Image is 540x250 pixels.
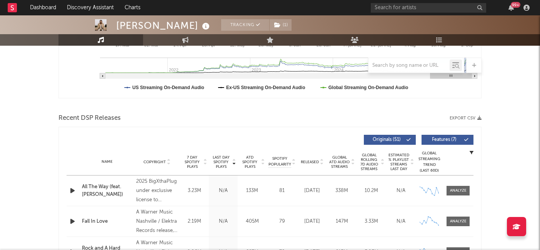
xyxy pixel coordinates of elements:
[511,2,520,8] div: 99 +
[508,5,514,11] button: 99+
[268,156,291,167] span: Spotify Popularity
[358,187,384,195] div: 10.2M
[368,63,450,69] input: Search by song name or URL
[182,218,207,225] div: 2.19M
[328,85,408,90] text: Global Streaming On-Demand Audio
[268,218,295,225] div: 79
[211,187,236,195] div: N/A
[58,114,121,123] span: Recent DSP Releases
[82,218,132,225] a: Fall In Love
[329,155,350,169] span: Global ATD Audio Streams
[388,153,409,171] span: Estimated % Playlist Streams Last Day
[329,218,355,225] div: 147M
[301,160,319,164] span: Released
[211,218,236,225] div: N/A
[269,19,292,31] span: ( 1 )
[226,85,305,90] text: Ex-US Streaming On-Demand Audio
[116,19,212,32] div: [PERSON_NAME]
[358,218,384,225] div: 3.33M
[371,3,486,13] input: Search for artists
[221,19,269,31] button: Tracking
[299,218,325,225] div: [DATE]
[240,218,265,225] div: 405M
[422,135,473,145] button: Features(7)
[82,159,132,165] div: Name
[211,155,231,169] span: Last Day Spotify Plays
[299,187,325,195] div: [DATE]
[364,135,416,145] button: Originals(51)
[450,116,482,121] button: Export CSV
[358,153,380,171] span: Global Rolling 7D Audio Streams
[136,177,178,205] div: 2025 BigXthaPlug under exclusive license to UnitedMasters LLC
[182,187,207,195] div: 3.23M
[369,137,404,142] span: Originals ( 51 )
[240,187,265,195] div: 133M
[143,160,166,164] span: Copyright
[388,187,414,195] div: N/A
[268,187,295,195] div: 81
[329,187,355,195] div: 338M
[270,19,292,31] button: (1)
[136,208,178,235] div: A Warner Music Nashville / Elektra Records release, © 2023 Elektra Records LLC
[82,183,132,198] a: All The Way (feat. [PERSON_NAME])
[182,155,202,169] span: 7 Day Spotify Plays
[388,218,414,225] div: N/A
[418,151,441,174] div: Global Streaming Trend (Last 60D)
[427,137,462,142] span: Features ( 7 )
[132,85,204,90] text: US Streaming On-Demand Audio
[240,155,260,169] span: ATD Spotify Plays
